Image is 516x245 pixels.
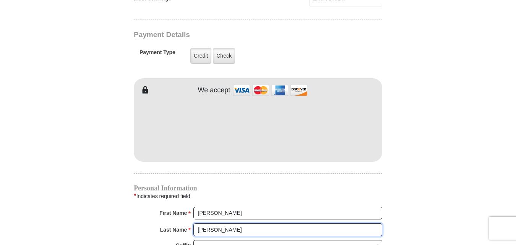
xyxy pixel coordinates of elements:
img: credit cards accepted [232,82,308,98]
h4: We accept [198,86,230,95]
strong: Last Name [160,224,187,235]
h4: Personal Information [134,185,382,191]
label: Credit [190,48,211,64]
div: Indicates required field [134,191,382,201]
h3: Payment Details [134,31,329,39]
h5: Payment Type [140,49,175,60]
strong: First Name [159,208,187,218]
label: Check [213,48,235,64]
